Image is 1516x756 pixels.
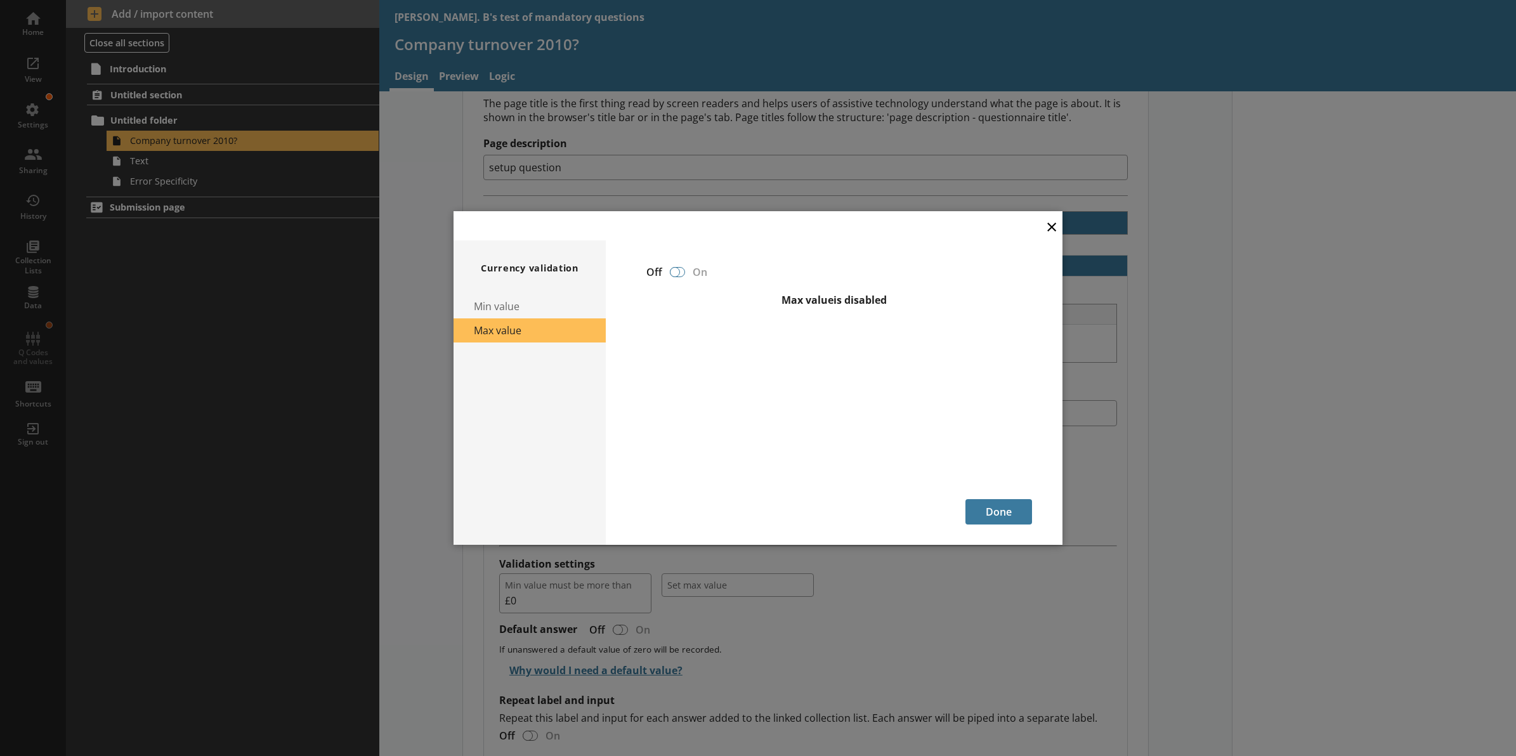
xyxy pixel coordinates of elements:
[636,265,667,279] div: Off
[1042,212,1061,240] button: Close
[688,265,717,279] div: On
[481,262,578,274] h2: Currency validation
[636,293,1032,307] div: Max value is disabled
[965,499,1032,525] button: Done
[454,294,606,318] button: Min value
